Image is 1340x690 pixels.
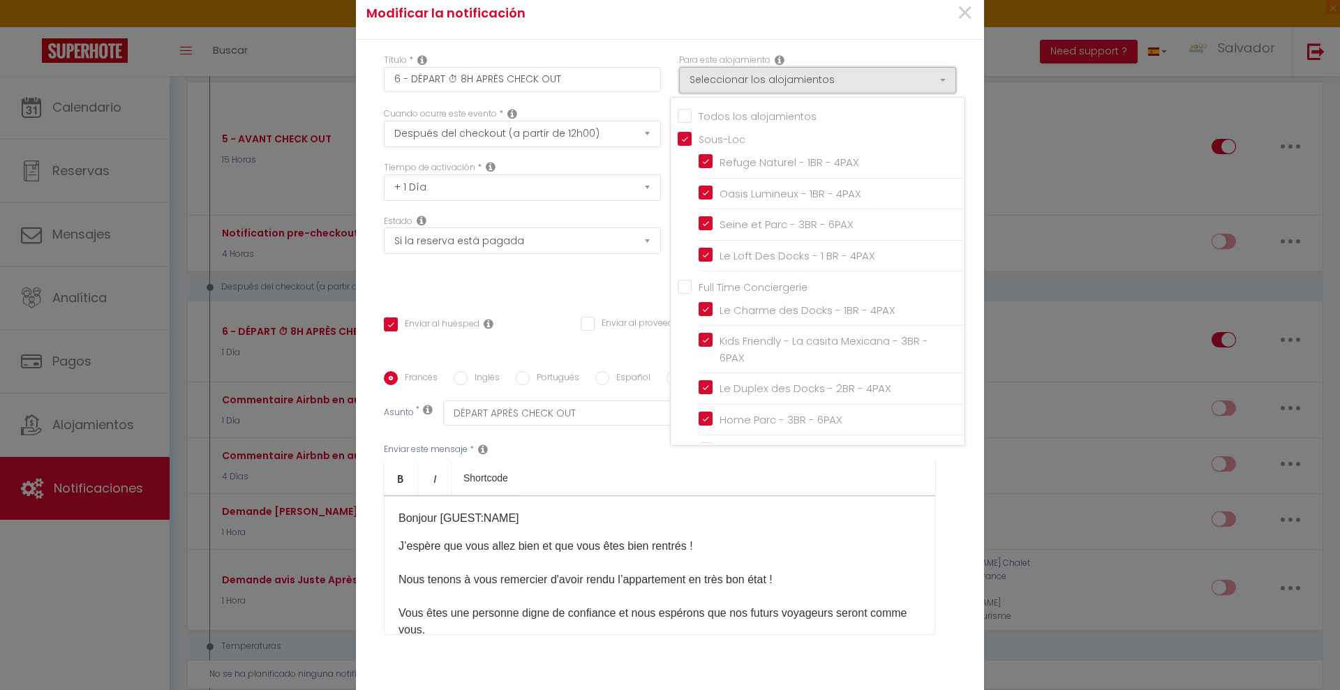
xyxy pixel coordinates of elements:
[399,540,693,552] span: J’espère que vous allez bien et que vous êtes bien rentrés !
[384,54,407,67] label: Título
[384,107,497,121] label: Cuando ocurre este evento
[609,371,650,387] label: Español
[720,303,895,317] span: Le Charme des Docks - 1BR - 4PAX
[720,333,928,365] span: Kids Friendly - La casita Mexicana - 3BR - 6PAX
[417,54,427,66] i: Title
[384,495,935,635] div: ​
[478,444,488,455] i: Message
[775,54,784,66] i: This Rental
[398,371,438,387] label: Francés
[366,3,765,23] h4: Modificar la notificación
[423,404,433,415] i: Subject
[384,215,412,228] label: Estado
[418,461,452,495] a: Italic
[486,161,496,172] i: Action Time
[530,371,579,387] label: Portugués
[679,54,770,67] label: Para este alojamiento
[720,186,861,201] span: Oasis Lumineux - 1BR - 4PAX
[399,607,907,636] span: Vous êtes une personne digne de confiance et nous espérons que nos futurs voyageurs seront comme ...
[399,512,519,524] span: Bonjour [GUEST:NAME]​
[679,67,956,93] button: Seleccionar los alojamientos
[720,412,842,427] span: Home Parc - 3BR - 6PAX
[384,161,475,174] label: Tiempo de activación
[417,215,426,226] i: Booking status
[384,461,418,495] a: Bold
[484,318,493,329] i: Enviar a invitado
[399,573,773,585] span: Nous tenons à vous remercier d'avoir rendu l’appartement en très bon état !
[507,108,517,119] i: Event Occur
[384,443,468,456] label: Enviar este mensaje
[384,406,414,421] label: Asunto
[452,461,519,495] a: Shortcode
[699,280,807,294] span: Full Time Conciergerie
[720,248,875,263] span: Le Loft Des Docks - 1 BR - 4PAX
[468,371,500,387] label: Inglés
